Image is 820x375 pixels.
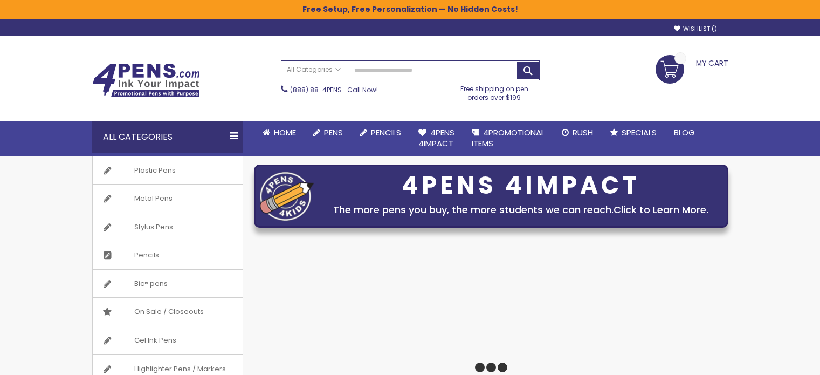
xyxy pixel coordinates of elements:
[319,202,722,217] div: The more pens you buy, the more students we can reach.
[614,203,708,216] a: Click to Learn More.
[92,121,243,153] div: All Categories
[93,298,243,326] a: On Sale / Closeouts
[123,185,183,213] span: Metal Pens
[123,213,184,241] span: Stylus Pens
[324,127,343,138] span: Pens
[665,121,704,145] a: Blog
[463,121,553,156] a: 4PROMOTIONALITEMS
[573,127,593,138] span: Rush
[449,80,540,102] div: Free shipping on pen orders over $199
[553,121,602,145] a: Rush
[260,172,314,221] img: four_pen_logo.png
[602,121,665,145] a: Specials
[123,326,187,354] span: Gel Ink Pens
[254,121,305,145] a: Home
[274,127,296,138] span: Home
[352,121,410,145] a: Pencils
[371,127,401,138] span: Pencils
[305,121,352,145] a: Pens
[93,185,243,213] a: Metal Pens
[674,127,695,138] span: Blog
[674,25,717,33] a: Wishlist
[123,241,170,269] span: Pencils
[93,241,243,269] a: Pencils
[93,213,243,241] a: Stylus Pens
[287,65,341,74] span: All Categories
[472,127,545,149] span: 4PROMOTIONAL ITEMS
[93,326,243,354] a: Gel Ink Pens
[418,127,454,149] span: 4Pens 4impact
[92,63,200,98] img: 4Pens Custom Pens and Promotional Products
[319,174,722,197] div: 4PENS 4IMPACT
[410,121,463,156] a: 4Pens4impact
[622,127,657,138] span: Specials
[93,156,243,185] a: Plastic Pens
[290,85,378,94] span: - Call Now!
[123,270,178,298] span: Bic® pens
[123,156,187,185] span: Plastic Pens
[123,298,215,326] span: On Sale / Closeouts
[290,85,342,94] a: (888) 88-4PENS
[281,61,346,79] a: All Categories
[93,270,243,298] a: Bic® pens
